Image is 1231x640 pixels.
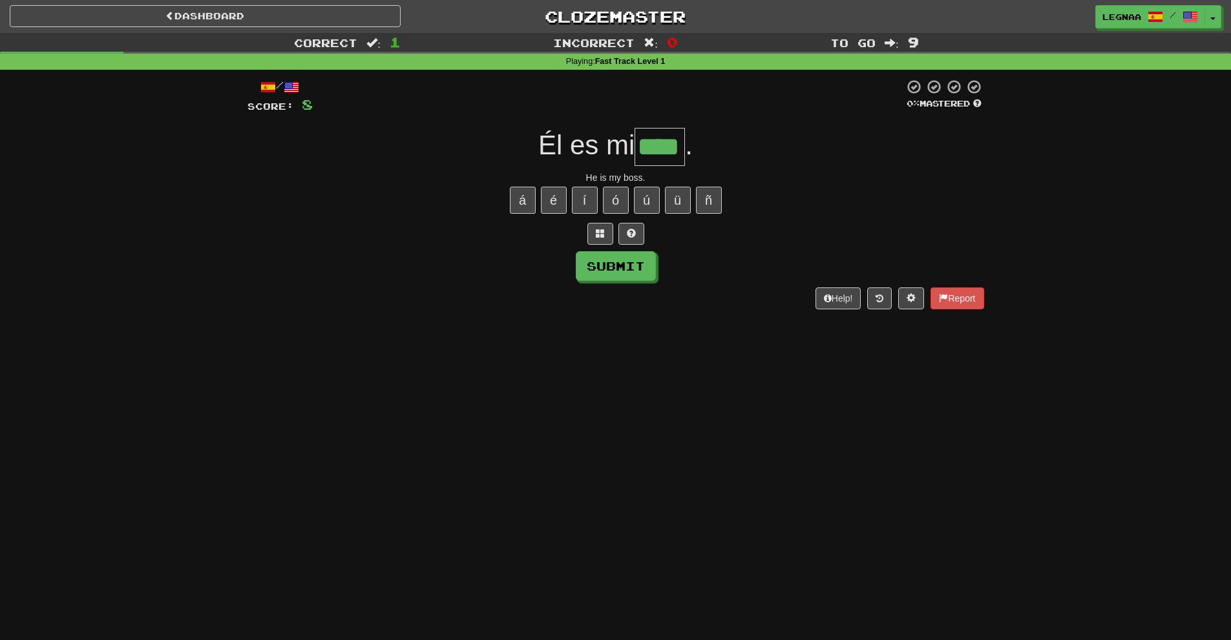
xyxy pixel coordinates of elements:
[904,98,984,110] div: Mastered
[867,287,892,309] button: Round history (alt+y)
[908,34,919,50] span: 9
[510,187,536,214] button: á
[553,36,635,49] span: Incorrect
[390,34,401,50] span: 1
[667,34,678,50] span: 0
[10,5,401,27] a: Dashboard
[595,57,666,66] strong: Fast Track Level 1
[1095,5,1205,28] a: Legnaa /
[696,187,722,214] button: ñ
[247,171,984,184] div: He is my boss.
[587,223,613,245] button: Switch sentence to multiple choice alt+p
[1102,11,1141,23] span: Legnaa
[885,37,899,48] span: :
[541,187,567,214] button: é
[931,287,984,309] button: Report
[665,187,691,214] button: ü
[907,98,920,108] span: 0 %
[644,37,658,48] span: :
[603,187,629,214] button: ó
[247,101,294,112] span: Score:
[420,5,811,28] a: Clozemaster
[572,187,598,214] button: í
[366,37,381,48] span: :
[576,251,656,281] button: Submit
[247,79,313,95] div: /
[538,130,635,160] span: Él es mi
[294,36,357,49] span: Correct
[618,223,644,245] button: Single letter hint - you only get 1 per sentence and score half the points! alt+h
[830,36,876,49] span: To go
[685,130,693,160] span: .
[815,287,861,309] button: Help!
[634,187,660,214] button: ú
[1170,10,1176,19] span: /
[302,96,313,112] span: 8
